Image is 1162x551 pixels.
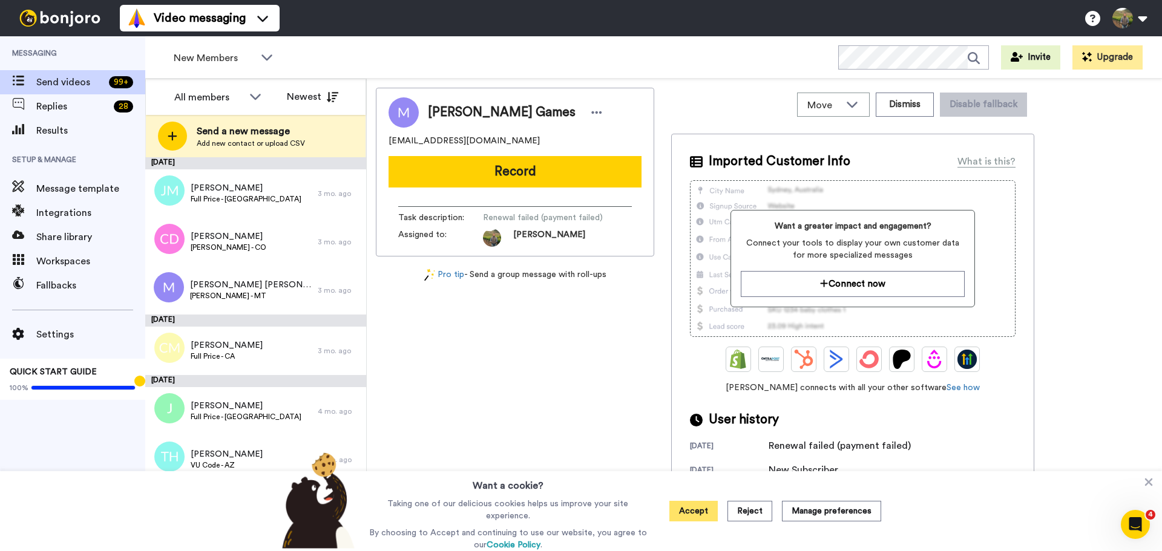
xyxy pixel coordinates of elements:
span: Imported Customer Info [709,152,850,171]
span: [EMAIL_ADDRESS][DOMAIN_NAME] [389,135,540,147]
span: [PERSON_NAME] [191,230,266,243]
button: Connect now [741,271,964,297]
img: a409a169-d5fb-402b-8099-cb3caa754185-1554329145.jpg [483,229,501,247]
h3: Want a cookie? [473,471,543,493]
img: cm.png [154,333,185,363]
span: Fallbacks [36,278,145,293]
span: Connect your tools to display your own customer data for more specialized messages [741,237,964,261]
span: Message template [36,181,145,196]
img: Patreon [892,350,911,369]
img: th.png [154,442,185,472]
span: User history [709,411,779,429]
img: GoHighLevel [957,350,977,369]
img: cd.png [154,224,185,254]
span: Send videos [36,75,104,90]
span: QUICK START GUIDE [10,368,97,376]
img: jm.png [154,175,185,206]
div: What is this? [957,154,1016,169]
button: Dismiss [876,93,934,117]
p: By choosing to Accept and continuing to use our website, you agree to our . [366,527,650,551]
span: Full Price - [GEOGRAPHIC_DATA] [191,194,301,204]
span: New Members [174,51,255,65]
p: Taking one of our delicious cookies helps us improve your site experience. [366,498,650,522]
img: m.png [154,272,184,302]
span: Renewal failed (payment failed) [483,212,603,224]
img: magic-wand.svg [424,269,435,281]
div: 3 mo. ago [318,189,360,198]
div: New Subscriber [769,463,838,477]
span: [PERSON_NAME] [513,229,585,247]
span: [PERSON_NAME] [PERSON_NAME] [190,279,312,291]
iframe: Intercom live chat [1121,510,1150,539]
span: Integrations [36,206,145,220]
img: ConvertKit [859,350,879,369]
span: Replies [36,99,109,114]
button: Disable fallback [940,93,1027,117]
span: Task description : [398,212,483,224]
img: j.png [154,393,185,423]
button: Upgrade [1072,45,1143,70]
div: 99 + [109,76,133,88]
button: Manage preferences [782,501,881,521]
span: [PERSON_NAME] - CO [191,243,266,252]
div: 28 [114,100,133,112]
span: Assigned to: [398,229,483,247]
span: Full Price - [GEOGRAPHIC_DATA] [191,412,301,422]
span: [PERSON_NAME] connects with all your other software [690,382,1016,394]
span: VU Code - AZ [191,460,263,470]
img: Hubspot [794,350,813,369]
span: [PERSON_NAME] [191,182,301,194]
a: Cookie Policy [487,541,540,549]
span: Share library [36,230,145,244]
img: vm-color.svg [127,8,146,28]
button: Accept [669,501,718,521]
span: [PERSON_NAME] [191,448,263,460]
span: [PERSON_NAME] [191,400,301,412]
a: See how [947,383,980,392]
img: Drip [925,350,944,369]
span: Settings [36,327,145,342]
div: 3 mo. ago [318,237,360,247]
span: Want a greater impact and engagement? [741,220,964,232]
img: bear-with-cookie.png [271,452,361,549]
div: 4 mo. ago [318,406,360,416]
img: Image of Holly Games [389,97,419,128]
button: Invite [1001,45,1060,70]
span: [PERSON_NAME] Games [428,103,576,122]
div: 3 mo. ago [318,285,360,295]
span: Add new contact or upload CSV [197,139,305,148]
span: Send a new message [197,124,305,139]
img: bj-logo-header-white.svg [15,10,105,27]
button: Reject [727,501,772,521]
img: Ontraport [761,350,781,369]
span: Move [807,98,840,112]
button: Record [389,156,642,187]
span: Full Price - CA [191,351,263,361]
span: Workspaces [36,254,145,269]
span: 100% [10,383,28,393]
div: [DATE] [145,157,366,169]
span: Video messaging [154,10,246,27]
div: Tooltip anchor [134,376,145,386]
div: All members [174,90,243,105]
div: [DATE] [145,375,366,387]
img: ActiveCampaign [827,350,846,369]
div: [DATE] [690,441,769,453]
img: Shopify [729,350,748,369]
div: 3 mo. ago [318,346,360,356]
span: Results [36,123,145,138]
div: - Send a group message with roll-ups [376,269,654,281]
div: Renewal failed (payment failed) [769,439,911,453]
div: [DATE] [145,315,366,327]
span: 4 [1146,510,1155,520]
a: Pro tip [424,269,464,281]
div: [DATE] [690,465,769,477]
span: [PERSON_NAME] - MT [190,291,312,301]
span: [PERSON_NAME] [191,339,263,351]
button: Newest [278,85,347,109]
